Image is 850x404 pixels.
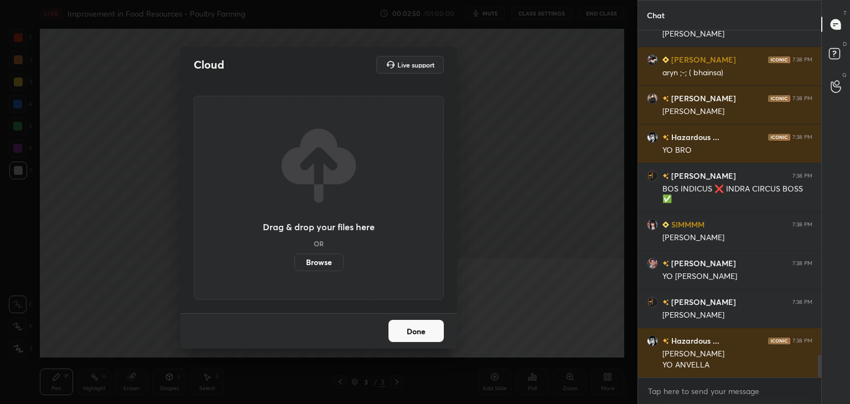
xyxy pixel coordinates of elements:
[792,299,812,305] div: 7:38 PM
[792,95,812,102] div: 7:38 PM
[669,92,736,104] h6: [PERSON_NAME]
[768,95,790,102] img: iconic-dark.1390631f.png
[768,338,790,344] img: iconic-dark.1390631f.png
[638,1,673,30] p: Chat
[662,173,669,179] img: no-rating-badge.077c3623.svg
[662,29,812,40] div: [PERSON_NAME]
[647,297,658,308] img: a109f896f88a418aac0c89e05d054124.png
[662,68,812,79] div: aryn ;-; ( bhainsa)
[792,260,812,267] div: 7:38 PM
[194,58,224,72] h2: Cloud
[638,30,821,378] div: grid
[662,106,812,117] div: [PERSON_NAME]
[647,219,658,230] img: eea19bf238b84e6a8a8306a2193f3588.jpg
[662,232,812,244] div: [PERSON_NAME]
[662,145,812,156] div: YO BRO
[397,61,434,68] h5: Live support
[669,54,736,65] h6: [PERSON_NAME]
[647,54,658,65] img: e1d00ac6b9d04b24b60674e826d9018b.jpg
[792,221,812,228] div: 7:38 PM
[662,261,669,267] img: no-rating-badge.077c3623.svg
[388,320,444,342] button: Done
[662,134,669,141] img: no-rating-badge.077c3623.svg
[792,56,812,63] div: 7:38 PM
[662,338,669,344] img: no-rating-badge.077c3623.svg
[768,134,790,141] img: iconic-dark.1390631f.png
[843,9,847,17] p: T
[662,310,812,321] div: [PERSON_NAME]
[662,56,669,63] img: Learner_Badge_beginner_1_8b307cf2a0.svg
[647,132,658,143] img: edf448cd58354c52a7c77516a58a5ca7.jpg
[647,170,658,182] img: a109f896f88a418aac0c89e05d054124.png
[669,131,719,143] h6: Hazardous ...
[792,173,812,179] div: 7:38 PM
[792,134,812,141] div: 7:38 PM
[647,93,658,104] img: 2fe265a9731a4b86821b1473562dba64.jpg
[792,338,812,344] div: 7:38 PM
[669,257,736,269] h6: [PERSON_NAME]
[662,221,669,228] img: Learner_Badge_beginner_1_8b307cf2a0.svg
[842,71,847,79] p: G
[669,219,704,230] h6: SIMMMM
[263,222,375,231] h3: Drag & drop your files here
[662,184,812,205] div: BOS INDICUS ❌ INDRA CIRCUS BOSS ✅
[662,271,812,282] div: YO [PERSON_NAME]
[669,296,736,308] h6: [PERSON_NAME]
[662,96,669,102] img: no-rating-badge.077c3623.svg
[647,258,658,269] img: 91b79698b8c5481cb854a8cc788bb29f.jpg
[662,349,812,360] div: [PERSON_NAME]
[768,56,790,63] img: iconic-dark.1390631f.png
[669,170,736,182] h6: [PERSON_NAME]
[662,299,669,305] img: no-rating-badge.077c3623.svg
[843,40,847,48] p: D
[314,240,324,247] h5: OR
[647,335,658,346] img: edf448cd58354c52a7c77516a58a5ca7.jpg
[669,335,719,346] h6: Hazardous ...
[662,360,812,371] div: YO ANVELLA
